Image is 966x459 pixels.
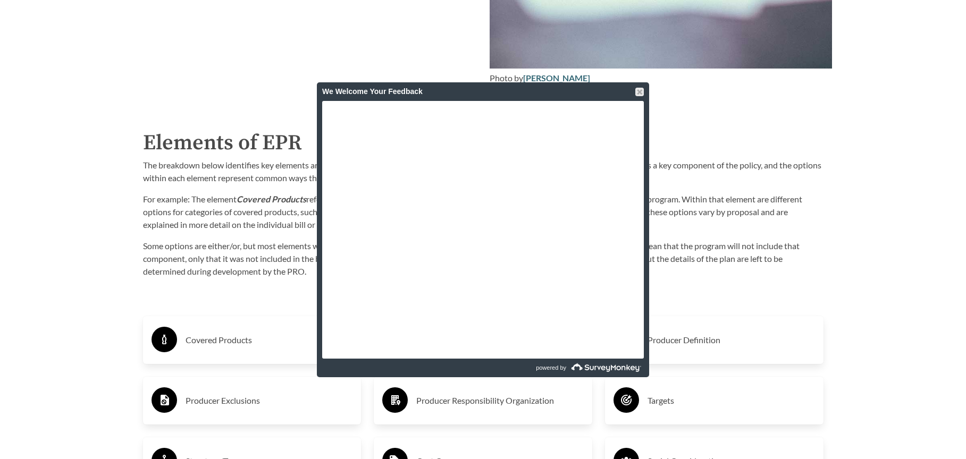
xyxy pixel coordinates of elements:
[143,240,824,278] p: Some options are either/or, but most elements will include multiple options together. The absence...
[186,331,353,348] h3: Covered Products
[490,72,832,84] div: Photo by
[484,359,644,377] a: powered by
[143,159,824,184] p: The breakdown below identifies key elements and the options within those elements that are presen...
[523,73,590,83] a: [PERSON_NAME]
[186,392,353,409] h3: Producer Exclusions
[648,392,815,409] h3: Targets
[322,82,644,101] div: We Welcome Your Feedback
[237,194,306,204] strong: Covered Products
[143,127,824,159] h2: Elements of EPR
[143,193,824,231] p: For example: The element refers to the types of items that are required to be included within the...
[648,331,815,348] h3: Producer Definition
[536,359,566,377] span: powered by
[416,392,584,409] h3: Producer Responsibility Organization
